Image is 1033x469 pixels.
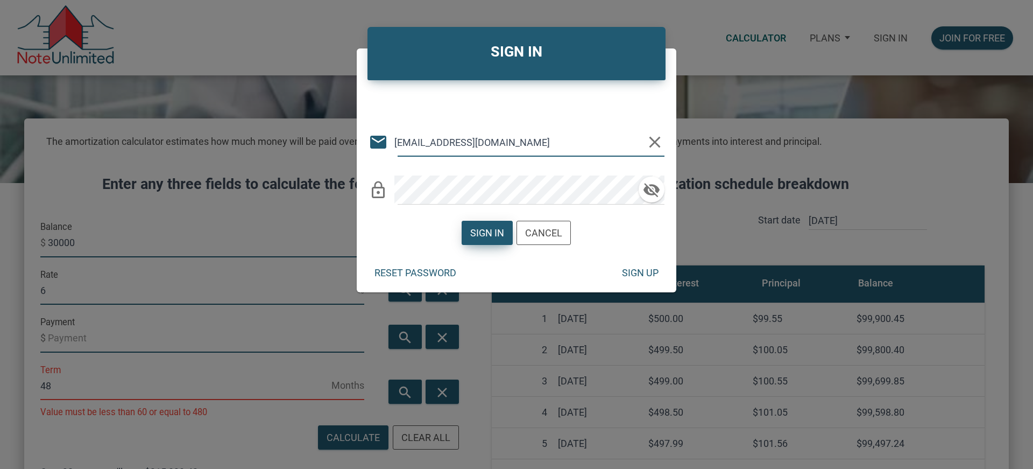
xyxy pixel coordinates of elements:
[470,226,504,240] div: Sign in
[645,132,664,152] i: clear
[394,128,645,157] input: Email
[369,132,388,152] i: email
[376,41,658,63] h4: SIGN IN
[622,265,659,280] div: Sign up
[614,261,667,284] button: Sign up
[462,221,513,245] button: Sign in
[525,226,562,240] div: Cancel
[369,180,388,200] i: lock_outline
[516,221,571,245] button: Cancel
[366,261,464,284] button: Reset password
[374,265,456,280] div: Reset password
